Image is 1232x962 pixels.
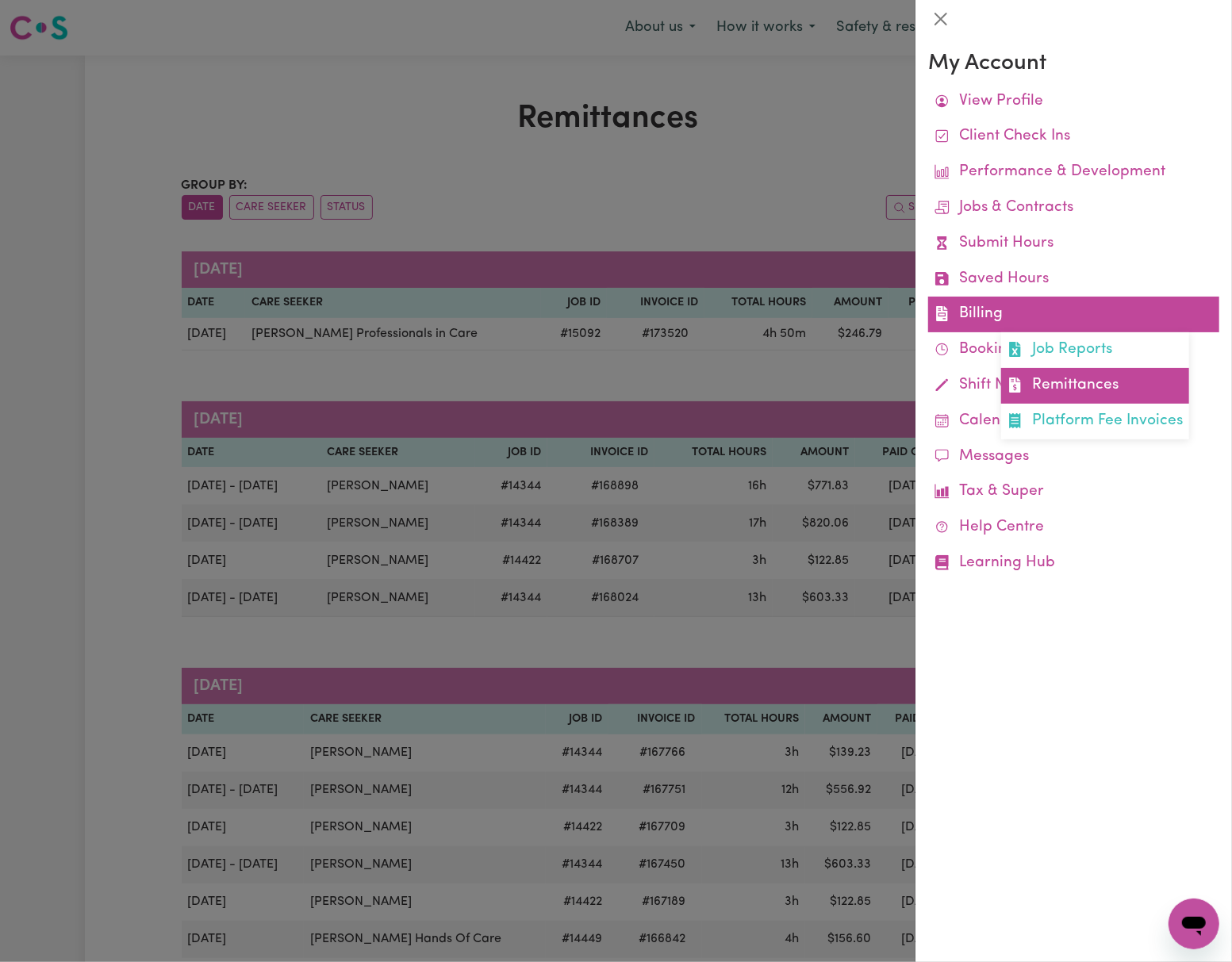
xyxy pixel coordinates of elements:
a: BillingJob ReportsRemittancesPlatform Fee Invoices [928,297,1219,332]
a: Jobs & Contracts [928,190,1219,226]
a: View Profile [928,84,1219,120]
a: Shift Notes [928,368,1219,404]
a: Bookings [928,332,1219,368]
a: Client Check Ins [928,119,1219,155]
a: Tax & Super [928,474,1219,510]
a: Job Reports [1001,332,1189,368]
a: Performance & Development [928,155,1219,190]
a: Remittances [1001,368,1189,404]
a: Learning Hub [928,546,1219,581]
button: Close [928,6,954,32]
h3: My Account [928,51,1219,78]
a: Calendar [928,404,1219,439]
a: Help Centre [928,510,1219,546]
a: Submit Hours [928,226,1219,262]
a: Messages [928,439,1219,475]
iframe: Button to launch messaging window [1169,899,1219,949]
a: Saved Hours [928,262,1219,297]
a: Platform Fee Invoices [1001,404,1189,439]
